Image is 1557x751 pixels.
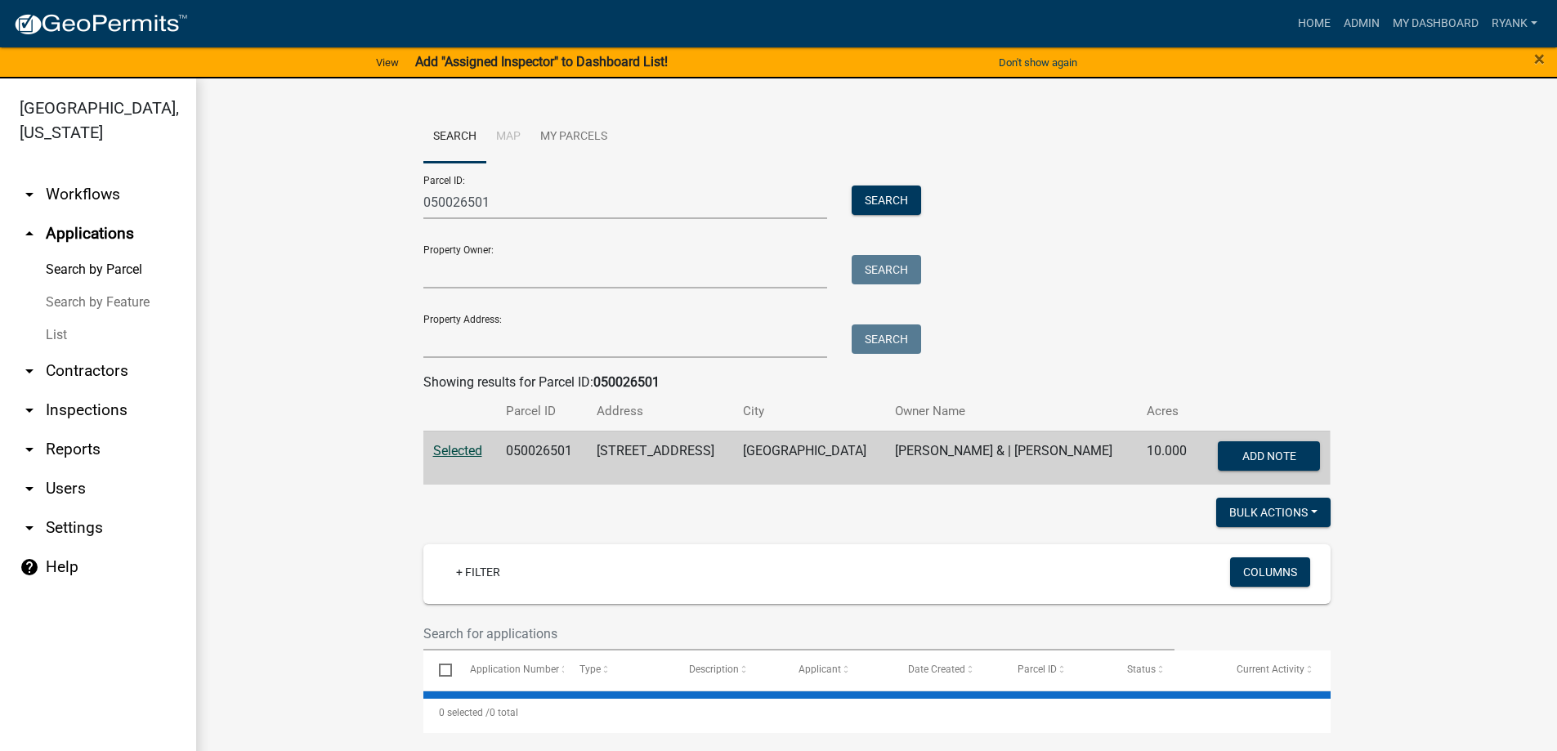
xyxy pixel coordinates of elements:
[1534,47,1545,70] span: ×
[1337,8,1386,39] a: Admin
[423,111,486,163] a: Search
[1218,441,1320,471] button: Add Note
[454,650,564,690] datatable-header-cell: Application Number
[496,431,588,485] td: 050026501
[1386,8,1485,39] a: My Dashboard
[415,54,668,69] strong: Add "Assigned Inspector" to Dashboard List!
[443,557,513,587] a: + Filter
[1137,392,1201,431] th: Acres
[20,400,39,420] i: arrow_drop_down
[423,692,1331,733] div: 0 total
[20,557,39,577] i: help
[593,374,660,390] strong: 050026501
[1112,650,1221,690] datatable-header-cell: Status
[20,518,39,538] i: arrow_drop_down
[1291,8,1337,39] a: Home
[1485,8,1544,39] a: RyanK
[852,255,921,284] button: Search
[673,650,783,690] datatable-header-cell: Description
[496,392,588,431] th: Parcel ID
[1242,449,1296,462] span: Add Note
[20,440,39,459] i: arrow_drop_down
[1534,49,1545,69] button: Close
[423,650,454,690] datatable-header-cell: Select
[587,431,733,485] td: [STREET_ADDRESS]
[885,431,1137,485] td: [PERSON_NAME] & | [PERSON_NAME]
[433,443,482,458] a: Selected
[439,707,490,718] span: 0 selected /
[689,664,739,675] span: Description
[530,111,617,163] a: My Parcels
[1230,557,1310,587] button: Columns
[852,186,921,215] button: Search
[1002,650,1112,690] datatable-header-cell: Parcel ID
[20,224,39,244] i: arrow_drop_up
[564,650,673,690] datatable-header-cell: Type
[1216,498,1331,527] button: Bulk Actions
[423,373,1331,392] div: Showing results for Parcel ID:
[1018,664,1057,675] span: Parcel ID
[369,49,405,76] a: View
[587,392,733,431] th: Address
[893,650,1002,690] datatable-header-cell: Date Created
[992,49,1084,76] button: Don't show again
[885,392,1137,431] th: Owner Name
[1137,431,1201,485] td: 10.000
[799,664,841,675] span: Applicant
[423,617,1175,650] input: Search for applications
[470,664,559,675] span: Application Number
[733,392,885,431] th: City
[579,664,601,675] span: Type
[783,650,893,690] datatable-header-cell: Applicant
[908,664,965,675] span: Date Created
[1127,664,1156,675] span: Status
[20,361,39,381] i: arrow_drop_down
[852,324,921,354] button: Search
[20,479,39,498] i: arrow_drop_down
[1237,664,1304,675] span: Current Activity
[1221,650,1331,690] datatable-header-cell: Current Activity
[20,185,39,204] i: arrow_drop_down
[733,431,885,485] td: [GEOGRAPHIC_DATA]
